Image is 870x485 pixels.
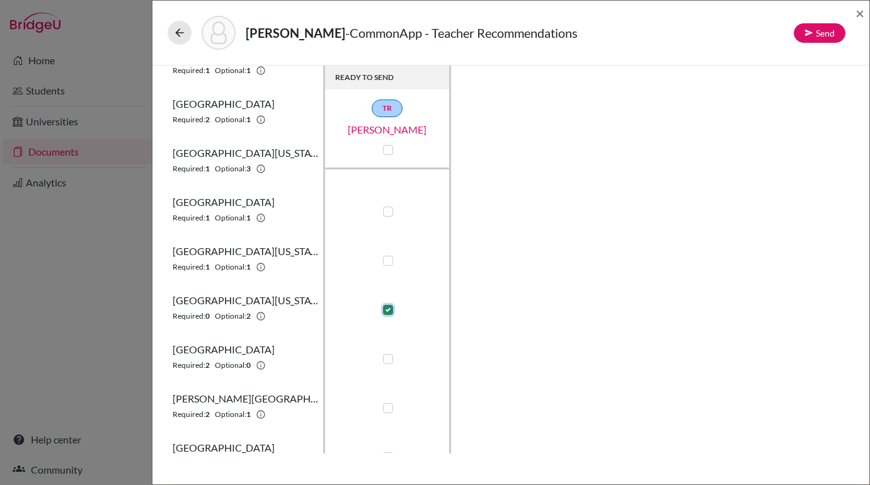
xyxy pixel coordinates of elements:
span: [GEOGRAPHIC_DATA] [173,96,275,111]
span: Optional: [215,114,246,125]
b: 0 [205,311,210,322]
b: 1 [205,163,210,174]
span: Required: [173,114,205,125]
span: Required: [173,65,205,76]
span: [GEOGRAPHIC_DATA] [173,342,275,357]
button: Close [856,6,864,21]
span: Optional: [215,261,246,273]
span: Optional: [215,65,246,76]
span: Required: [173,261,205,273]
b: 3 [246,163,251,174]
b: 1 [246,409,251,420]
th: READY TO SEND [325,66,451,89]
span: [GEOGRAPHIC_DATA][US_STATE] [173,293,318,308]
span: Optional: [215,360,246,371]
strong: [PERSON_NAME] [246,25,345,40]
b: 1 [246,212,251,224]
a: [PERSON_NAME] [324,122,450,137]
span: [GEOGRAPHIC_DATA][US_STATE] [173,145,318,161]
span: [GEOGRAPHIC_DATA][US_STATE] [173,244,318,259]
b: 1 [205,212,210,224]
b: 2 [246,311,251,322]
span: × [856,4,864,22]
span: Optional: [215,311,246,322]
span: [GEOGRAPHIC_DATA] [173,440,275,455]
span: Required: [173,311,205,322]
b: 0 [246,360,251,371]
span: [PERSON_NAME][GEOGRAPHIC_DATA] [173,391,318,406]
b: 1 [246,65,251,76]
span: Required: [173,409,205,420]
b: 2 [205,360,210,371]
span: [GEOGRAPHIC_DATA] [173,195,275,210]
span: Required: [173,212,205,224]
b: 1 [246,261,251,273]
a: TR [372,100,403,117]
button: Send [794,23,845,43]
span: - CommonApp - Teacher Recommendations [345,25,578,40]
b: 2 [205,409,210,420]
b: 1 [205,65,210,76]
span: Optional: [215,163,246,174]
b: 1 [246,114,251,125]
span: Required: [173,360,205,371]
span: Optional: [215,212,246,224]
b: 2 [205,114,210,125]
span: Required: [173,163,205,174]
span: Optional: [215,409,246,420]
b: 1 [205,261,210,273]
